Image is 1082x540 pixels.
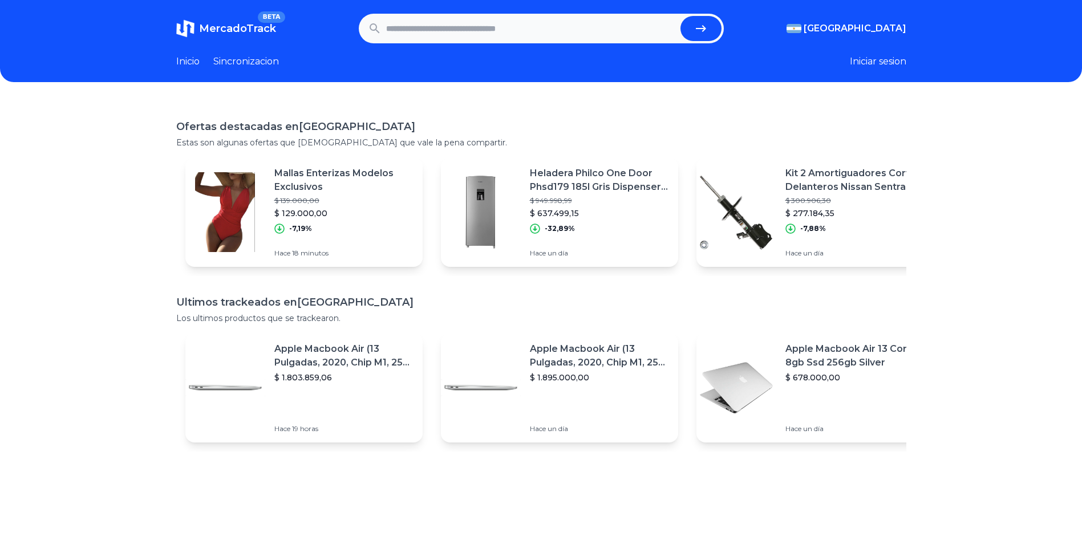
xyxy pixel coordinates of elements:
[185,157,423,267] a: Featured imageMallas Enterizas Modelos Exclusivos$ 139.000,00$ 129.000,00-7,19%Hace 18 minutos
[274,249,414,258] p: Hace 18 minutos
[176,119,906,135] h1: Ofertas destacadas en [GEOGRAPHIC_DATA]
[785,424,925,433] p: Hace un día
[274,424,414,433] p: Hace 19 horas
[785,249,925,258] p: Hace un día
[530,167,669,194] p: Heladera Philco One Door Phsd179 185l Gris Dispenser De Agua
[441,333,678,442] a: Featured imageApple Macbook Air (13 Pulgadas, 2020, Chip M1, 256 Gb De Ssd, 8 Gb De Ram) - Plata$...
[441,172,521,252] img: Featured image
[199,22,276,35] span: MercadoTrack
[785,342,925,370] p: Apple Macbook Air 13 Core I5 8gb Ssd 256gb Silver
[176,312,906,324] p: Los ultimos productos que se trackearon.
[787,24,801,33] img: Argentina
[441,157,678,267] a: Featured imageHeladera Philco One Door Phsd179 185l Gris Dispenser De Agua$ 949.998,99$ 637.499,1...
[258,11,285,23] span: BETA
[530,249,669,258] p: Hace un día
[800,224,826,233] p: -7,88%
[176,294,906,310] h1: Ultimos trackeados en [GEOGRAPHIC_DATA]
[274,372,414,383] p: $ 1.803.859,06
[545,224,575,233] p: -32,89%
[850,55,906,68] button: Iniciar sesion
[530,196,669,205] p: $ 949.998,99
[785,208,925,219] p: $ 277.184,35
[176,137,906,148] p: Estas son algunas ofertas que [DEMOGRAPHIC_DATA] que vale la pena compartir.
[696,348,776,428] img: Featured image
[176,19,194,38] img: MercadoTrack
[185,172,265,252] img: Featured image
[213,55,279,68] a: Sincronizacion
[785,196,925,205] p: $ 300.906,30
[785,372,925,383] p: $ 678.000,00
[530,424,669,433] p: Hace un día
[274,167,414,194] p: Mallas Enterizas Modelos Exclusivos
[274,342,414,370] p: Apple Macbook Air (13 Pulgadas, 2020, Chip M1, 256 Gb De Ssd, 8 Gb De Ram) - Plata
[530,208,669,219] p: $ 637.499,15
[176,55,200,68] a: Inicio
[185,333,423,442] a: Featured imageApple Macbook Air (13 Pulgadas, 2020, Chip M1, 256 Gb De Ssd, 8 Gb De Ram) - Plata$...
[274,196,414,205] p: $ 139.000,00
[274,208,414,219] p: $ 129.000,00
[530,372,669,383] p: $ 1.895.000,00
[696,172,776,252] img: Featured image
[185,348,265,428] img: Featured image
[696,157,934,267] a: Featured imageKit 2 Amortiguadores Corven Delanteros Nissan Sentra 07-2013$ 300.906,30$ 277.184,3...
[176,19,276,38] a: MercadoTrackBETA
[804,22,906,35] span: [GEOGRAPHIC_DATA]
[787,22,906,35] button: [GEOGRAPHIC_DATA]
[441,348,521,428] img: Featured image
[530,342,669,370] p: Apple Macbook Air (13 Pulgadas, 2020, Chip M1, 256 Gb De Ssd, 8 Gb De Ram) - Plata
[696,333,934,442] a: Featured imageApple Macbook Air 13 Core I5 8gb Ssd 256gb Silver$ 678.000,00Hace un día
[785,167,925,194] p: Kit 2 Amortiguadores Corven Delanteros Nissan Sentra 07-2013
[289,224,312,233] p: -7,19%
